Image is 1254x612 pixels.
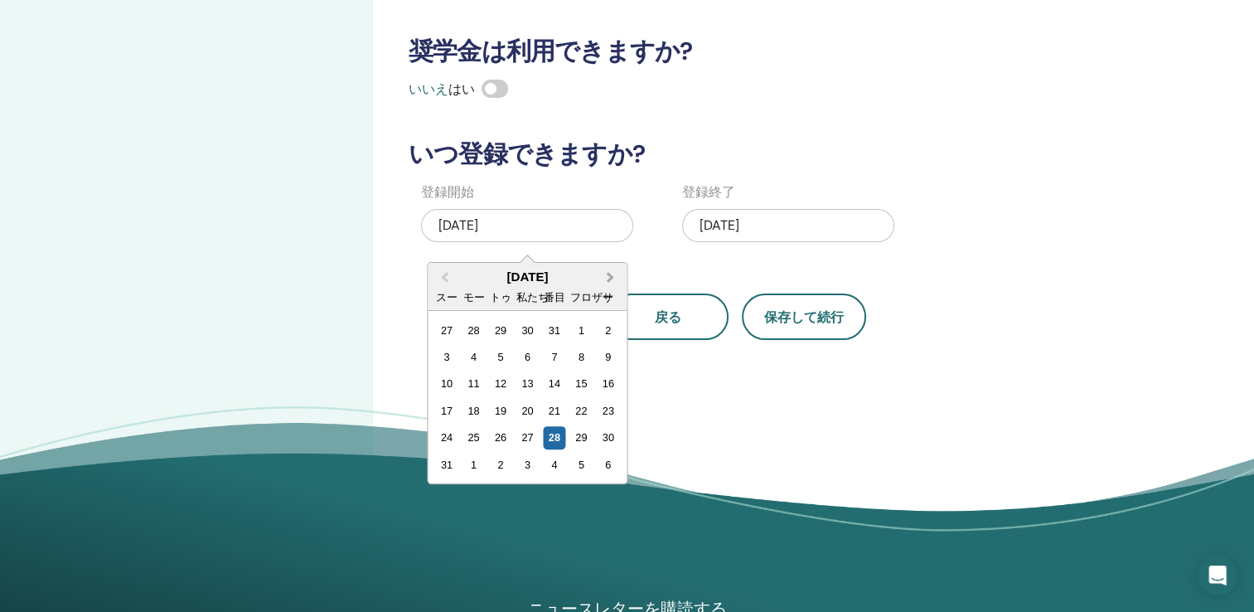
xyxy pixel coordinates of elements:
[597,346,619,368] div: 選択する 8月(土曜日)9th、2025
[608,294,729,340] button: 戻る
[516,454,539,476] div: 選択する 9月(水曜日)3rd、2025
[429,265,456,291] button: 前月
[597,319,619,342] div: 選択 8月(土曜日)2nd、2025
[462,372,485,395] div: Monday(8月曜日)11th、2025を選択してください
[489,426,511,449] div: 選択する 8月(火曜日)26th、2025
[462,400,485,422] div: 選択する 8月月曜日、18th、2025
[435,454,458,476] div: 選択 Sunday, August 31st, 2025
[489,319,511,342] div: 選択する 7月(火曜日)29th、2025
[570,426,593,449] div: 選択 8月(金曜日)29th、2025
[570,346,593,368] div: 8月(金曜日)8th、2025を選択してください
[570,286,593,308] div: フロザー
[462,454,485,476] div: 2025年9月1日(月曜日)を選ぶ
[427,262,627,484] div: 日付を選択
[764,308,844,326] span: 保存して続行
[462,319,485,342] div: 選択 7月月曜日、28th、2025
[421,209,633,242] div: [DATE]
[516,286,539,308] div: 私たち
[543,454,565,476] div: 2025年9月4日(木曜日)を選ぶ
[682,182,735,202] label: 登録終了
[543,286,565,308] div: 番目
[489,346,511,368] div: 選択する 8月(火曜日)5th、2025
[516,372,539,395] div: 選択する 8月(水曜日)13th、2025
[570,400,593,422] div: 選択 8月(金曜日)22nd、2025
[597,286,619,308] div: サ
[543,426,565,449] div: 選択する 8月(木曜日)28th、2025
[435,346,458,368] div: 選択 8月(日曜日)3rd、2025
[462,286,485,308] div: モー
[516,400,539,422] div: 選択する 8月(水曜日)20th、2025
[543,400,565,422] div: 選択する 8月(木曜日)21st、2025
[742,294,866,340] button: 保存して続行
[409,80,475,98] font: はい
[489,286,511,308] div: トゥ
[543,319,565,342] div: 選択する 7月(木曜日)31st、2025
[570,372,593,395] div: 選択 8月(金曜日)15th、2025
[570,319,593,342] div: 2025年8月1日(金曜日)を選ぶ
[435,286,458,308] div: スー
[597,372,619,395] div: 選択する 8月(土曜日)16th、2025
[489,454,511,476] div: 9月(火曜日)2nd、2025を選択してください
[516,346,539,368] div: 選択する 8月(水曜日)6th、2025
[543,346,565,368] div: 選択する 8月(木曜日)7th、2025
[597,400,619,422] div: 選択する 8月(土曜日)23rd、2025
[421,182,474,202] label: 登録開始
[655,308,681,326] span: 戻る
[399,36,1076,66] h3: 奨学金は利用できますか?
[1198,556,1237,595] div: インターコムメッセンジャーを開く
[435,319,458,342] div: 選択 7月(日曜日)27th、2025
[409,80,448,98] span: いいえ
[462,426,485,449] div: 選択する 8月月曜日、25th、2025
[435,426,458,449] div: 選択 8月(日曜日)24th、2025
[597,454,619,476] div: 選択 9月(土曜日)6th、2025
[428,270,627,284] div: [DATE]
[516,426,539,449] div: 選択する 8月(水曜日)27th、2025
[682,209,894,242] div: [DATE]
[597,426,619,449] div: 選択 Saturday, August 30th, 2025
[598,265,625,291] button: 来月
[543,372,565,395] div: 選択する 8月(木曜日)14th、2025
[489,400,511,422] div: 選択する 8月(火曜日)19th、2025
[462,346,485,368] div: 選択 8月月曜日(月曜日)4th、2025
[435,372,458,395] div: 選択 8月(日曜日)10th、2025
[516,319,539,342] div: 選択する 7月(水曜日)30th、2025
[433,317,622,478] div: 月:2025年8月
[570,454,593,476] div: 2025年9月5日(金曜日)を選択してください
[435,400,458,422] div: 選択 8月(日曜日)17th、2025
[399,139,1076,169] h3: いつ登録できますか?
[489,372,511,395] div: 選択する 8月(火曜日)12th、2025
